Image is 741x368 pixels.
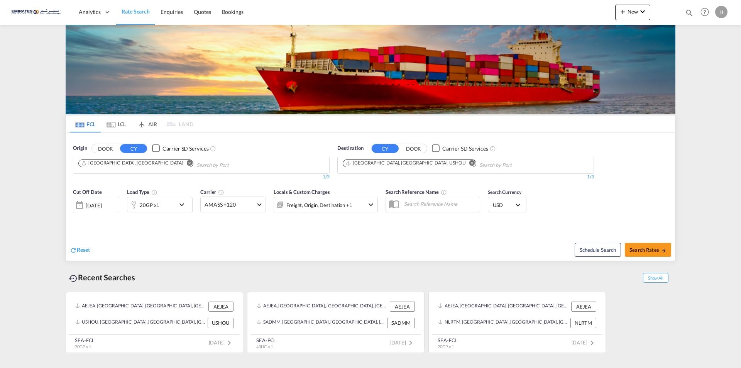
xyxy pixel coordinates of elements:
[75,344,91,349] span: 20GP x 1
[73,189,102,195] span: Cut Off Date
[73,144,87,152] span: Origin
[479,159,553,171] input: Chips input.
[493,202,514,209] span: USD
[387,318,415,328] div: SADMM
[337,174,594,180] div: 1/3
[73,174,330,180] div: 1/3
[137,120,146,125] md-icon: icon-airplane
[208,318,233,328] div: USHOU
[386,189,447,195] span: Search Reference Name
[406,338,415,348] md-icon: icon-chevron-right
[698,5,711,19] span: Help
[210,146,216,152] md-icon: Unchecked: Search for CY (Container Yard) services for all selected carriers.Checked : Search for...
[438,337,457,344] div: SEA-FCL
[432,144,488,153] md-checkbox: Checkbox No Ink
[442,145,488,153] div: Carrier SD Services
[257,318,385,328] div: SADMM, Ad Dammam, Saudi Arabia, Middle East, Middle East
[69,274,78,283] md-icon: icon-backup-restore
[92,144,119,153] button: DOOR
[247,292,425,353] recent-search-card: AEJEA, [GEOGRAPHIC_DATA], [GEOGRAPHIC_DATA], [GEOGRAPHIC_DATA], [GEOGRAPHIC_DATA] AEJEASADMM, [GE...
[257,302,388,312] div: AEJEA, Jebel Ali, United Arab Emirates, Middle East, Middle East
[127,189,157,195] span: Load Type
[438,302,569,312] div: AEJEA, Jebel Ali, United Arab Emirates, Middle East, Middle East
[66,292,243,353] recent-search-card: AEJEA, [GEOGRAPHIC_DATA], [GEOGRAPHIC_DATA], [GEOGRAPHIC_DATA], [GEOGRAPHIC_DATA] AEJEAUSHOU, [GE...
[587,338,597,348] md-icon: icon-chevron-right
[570,318,596,328] div: NLRTM
[615,5,650,20] button: icon-plus 400-fgNewicon-chevron-down
[345,160,467,166] div: Press delete to remove this chip.
[66,133,675,261] div: OriginDOOR CY Checkbox No InkUnchecked: Search for CY (Container Yard) services for all selected ...
[488,189,521,195] span: Search Currency
[70,246,90,254] div: icon-refreshReset
[161,8,183,15] span: Enquiries
[400,198,480,210] input: Search Reference Name
[151,189,157,195] md-icon: icon-information-outline
[70,115,193,132] md-pagination-wrapper: Use the left and right arrow keys to navigate between tabs
[196,159,270,171] input: Chips input.
[643,273,668,283] span: Show All
[73,197,119,213] div: [DATE]
[661,248,667,253] md-icon: icon-arrow-right
[390,339,415,346] span: [DATE]
[70,115,101,132] md-tab-item: FCL
[625,243,671,257] button: Search Ratesicon-arrow-right
[75,302,206,312] div: AEJEA, Jebel Ali, United Arab Emirates, Middle East, Middle East
[345,160,466,166] div: Houston, TX, USHOU
[629,247,667,253] span: Search Rates
[464,160,476,168] button: Remove
[685,8,694,20] div: icon-magnify
[79,8,101,16] span: Analytics
[366,200,376,209] md-icon: icon-chevron-down
[75,318,206,328] div: USHOU, Houston, TX, United States, North America, Americas
[618,7,628,16] md-icon: icon-plus 400-fg
[222,8,244,15] span: Bookings
[256,337,276,344] div: SEA-FCL
[715,6,727,18] div: H
[571,302,596,312] div: AEJEA
[428,292,606,353] recent-search-card: AEJEA, [GEOGRAPHIC_DATA], [GEOGRAPHIC_DATA], [GEOGRAPHIC_DATA], [GEOGRAPHIC_DATA] AEJEANLRTM, [GE...
[286,200,352,210] div: Freight Origin Destination Factory Stuffing
[81,160,183,166] div: Jebel Ali, AEJEA
[122,8,150,15] span: Rate Search
[140,200,159,210] div: 20GP x1
[342,157,556,171] md-chips-wrap: Chips container. Use arrow keys to select chips.
[200,189,224,195] span: Carrier
[86,202,102,209] div: [DATE]
[70,247,77,254] md-icon: icon-refresh
[441,189,447,195] md-icon: Your search will be saved by the below given name
[685,8,694,17] md-icon: icon-magnify
[618,8,647,15] span: New
[177,200,190,209] md-icon: icon-chevron-down
[75,337,95,344] div: SEA-FCL
[77,246,90,253] span: Reset
[120,144,147,153] button: CY
[208,302,233,312] div: AEJEA
[274,189,330,195] span: Locals & Custom Charges
[337,144,364,152] span: Destination
[438,318,568,328] div: NLRTM, Rotterdam, Netherlands, Western Europe, Europe
[372,144,399,153] button: CY
[575,243,621,257] button: Note: By default Schedule search will only considerorigin ports, destination ports and cut off da...
[698,5,715,19] div: Help
[132,115,162,132] md-tab-item: AIR
[209,339,234,346] span: [DATE]
[638,7,647,16] md-icon: icon-chevron-down
[81,160,184,166] div: Press delete to remove this chip.
[225,338,234,348] md-icon: icon-chevron-right
[152,144,208,153] md-checkbox: Checkbox No Ink
[205,201,255,209] span: AMASS +120
[390,302,415,312] div: AEJEA
[256,344,273,349] span: 40HC x 1
[181,160,193,168] button: Remove
[162,145,208,153] div: Carrier SD Services
[101,115,132,132] md-tab-item: LCL
[127,197,193,212] div: 20GP x1icon-chevron-down
[73,212,79,223] md-datepicker: Select
[66,269,138,286] div: Recent Searches
[400,144,427,153] button: DOOR
[12,3,64,21] img: c67187802a5a11ec94275b5db69a26e6.png
[572,339,597,346] span: [DATE]
[77,157,273,171] md-chips-wrap: Chips container. Use arrow keys to select chips.
[66,25,675,114] img: LCL+%26+FCL+BACKGROUND.png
